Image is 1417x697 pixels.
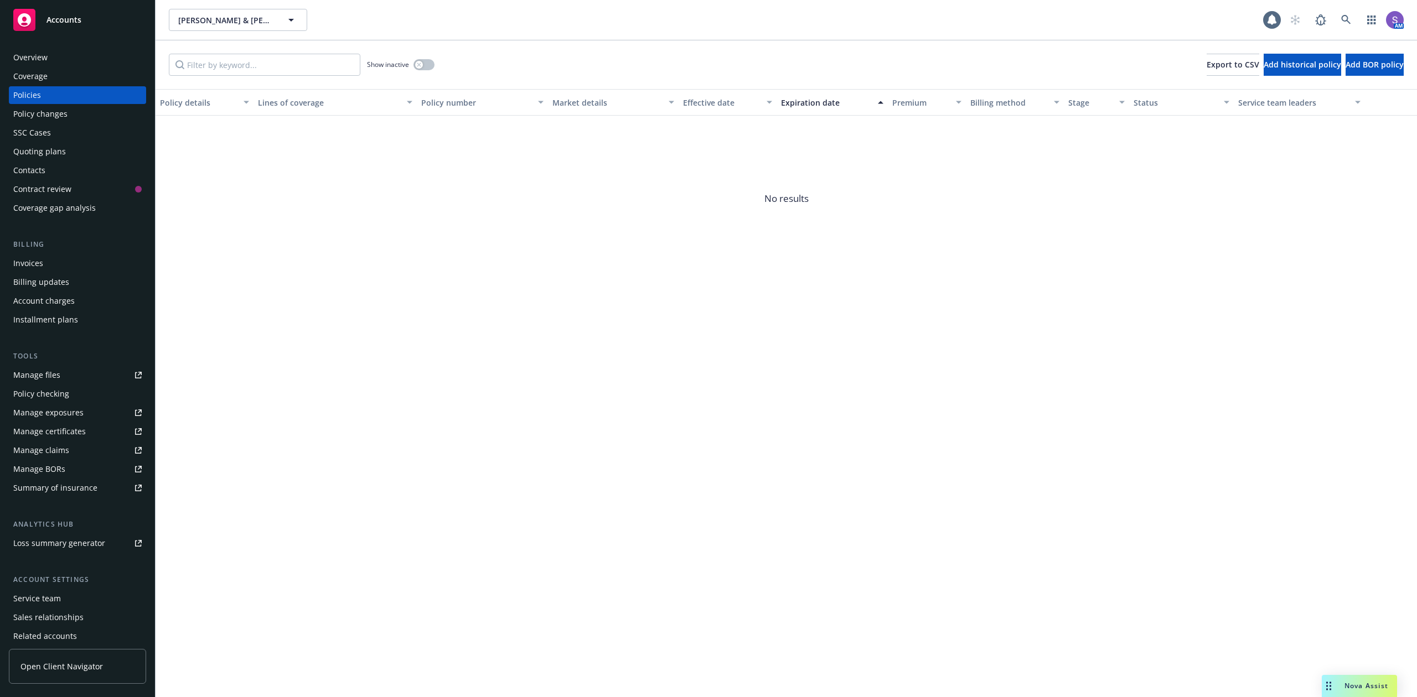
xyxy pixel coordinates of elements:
[9,49,146,66] a: Overview
[13,124,51,142] div: SSC Cases
[254,89,417,116] button: Lines of coverage
[9,239,146,250] div: Billing
[13,67,48,85] div: Coverage
[169,54,360,76] input: Filter by keyword...
[13,292,75,310] div: Account charges
[1344,681,1388,690] span: Nova Assist
[683,97,760,108] div: Effective date
[1134,97,1217,108] div: Status
[9,608,146,626] a: Sales relationships
[9,292,146,310] a: Account charges
[417,89,547,116] button: Policy number
[13,254,43,272] div: Invoices
[258,97,400,108] div: Lines of coverage
[9,385,146,403] a: Policy checking
[9,423,146,440] a: Manage certificates
[13,627,77,645] div: Related accounts
[1346,54,1404,76] button: Add BOR policy
[9,534,146,552] a: Loss summary generator
[9,86,146,104] a: Policies
[13,273,69,291] div: Billing updates
[1310,9,1332,31] a: Report a Bug
[9,143,146,160] a: Quoting plans
[9,4,146,35] a: Accounts
[9,441,146,459] a: Manage claims
[169,9,307,31] button: [PERSON_NAME] & [PERSON_NAME]
[1346,59,1404,70] span: Add BOR policy
[13,460,65,478] div: Manage BORs
[781,97,871,108] div: Expiration date
[1322,675,1397,697] button: Nova Assist
[156,89,254,116] button: Policy details
[548,89,679,116] button: Market details
[1335,9,1357,31] a: Search
[1068,97,1113,108] div: Stage
[9,519,146,530] div: Analytics hub
[1264,54,1341,76] button: Add historical policy
[9,254,146,272] a: Invoices
[9,199,146,217] a: Coverage gap analysis
[46,15,81,24] span: Accounts
[1207,54,1259,76] button: Export to CSV
[13,105,68,123] div: Policy changes
[13,423,86,440] div: Manage certificates
[1322,675,1336,697] div: Drag to move
[9,574,146,585] div: Account settings
[13,86,41,104] div: Policies
[1207,59,1259,70] span: Export to CSV
[777,89,888,116] button: Expiration date
[679,89,777,116] button: Effective date
[9,627,146,645] a: Related accounts
[9,404,146,422] a: Manage exposures
[9,273,146,291] a: Billing updates
[9,590,146,607] a: Service team
[367,60,409,69] span: Show inactive
[13,143,66,160] div: Quoting plans
[1264,59,1341,70] span: Add historical policy
[9,105,146,123] a: Policy changes
[9,311,146,329] a: Installment plans
[1386,11,1404,29] img: photo
[966,89,1064,116] button: Billing method
[13,608,84,626] div: Sales relationships
[13,385,69,403] div: Policy checking
[13,49,48,66] div: Overview
[888,89,966,116] button: Premium
[9,351,146,362] div: Tools
[9,67,146,85] a: Coverage
[1234,89,1364,116] button: Service team leaders
[13,441,69,459] div: Manage claims
[13,404,84,422] div: Manage exposures
[13,162,45,179] div: Contacts
[13,534,105,552] div: Loss summary generator
[13,590,61,607] div: Service team
[1129,89,1234,116] button: Status
[13,311,78,329] div: Installment plans
[9,479,146,497] a: Summary of insurance
[9,366,146,384] a: Manage files
[9,460,146,478] a: Manage BORs
[13,479,97,497] div: Summary of insurance
[9,162,146,179] a: Contacts
[13,180,71,198] div: Contract review
[421,97,531,108] div: Policy number
[1361,9,1383,31] a: Switch app
[156,116,1417,282] span: No results
[970,97,1047,108] div: Billing method
[178,14,274,26] span: [PERSON_NAME] & [PERSON_NAME]
[1284,9,1306,31] a: Start snowing
[13,199,96,217] div: Coverage gap analysis
[1238,97,1348,108] div: Service team leaders
[9,180,146,198] a: Contract review
[892,97,950,108] div: Premium
[1064,89,1129,116] button: Stage
[160,97,237,108] div: Policy details
[552,97,662,108] div: Market details
[20,660,103,672] span: Open Client Navigator
[13,366,60,384] div: Manage files
[9,124,146,142] a: SSC Cases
